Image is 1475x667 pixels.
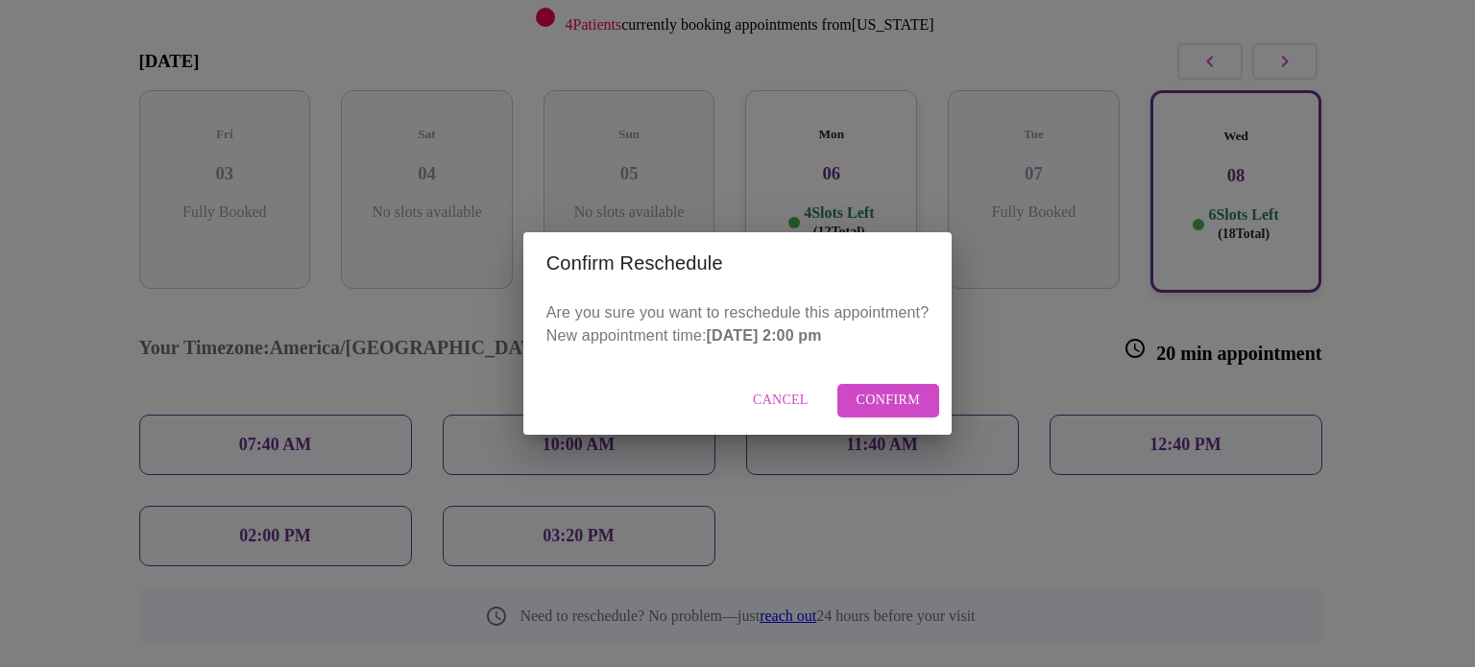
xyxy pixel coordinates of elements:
[546,248,929,278] h2: Confirm Reschedule
[707,327,822,344] strong: [DATE] 2:00 pm
[546,301,929,347] p: Are you sure you want to reschedule this appointment? New appointment time:
[837,384,940,417] button: Confirm
[734,384,828,417] button: Cancel
[753,389,809,413] span: Cancel
[857,389,921,413] span: Confirm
